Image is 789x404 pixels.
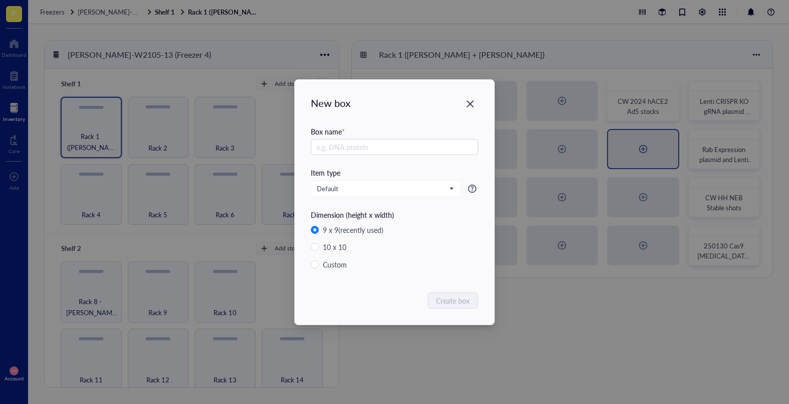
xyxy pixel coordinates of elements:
[323,224,383,235] div: 9 x 9 (recently used)
[428,293,478,309] button: Create box
[323,241,346,252] div: 10 x 10
[462,96,478,112] button: Close
[323,259,347,270] div: Custom
[311,126,478,137] div: Box name
[311,167,478,178] div: Item type
[311,96,478,110] div: New box
[317,184,453,193] span: Default
[311,139,478,155] input: e.g. DNA protein
[462,98,478,110] span: Close
[311,209,478,220] div: Dimension (height x width)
